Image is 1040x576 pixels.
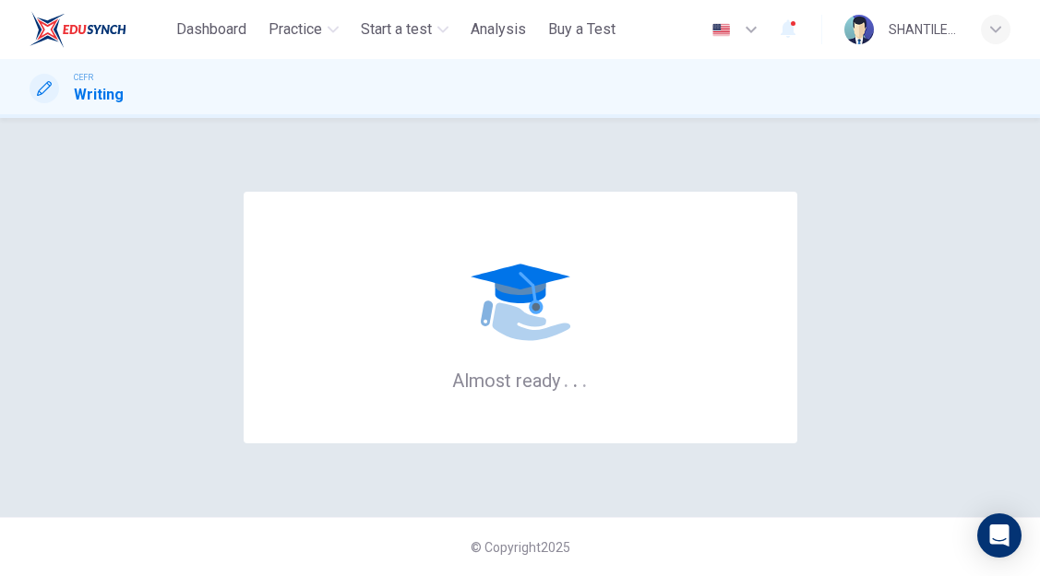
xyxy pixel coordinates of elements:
[541,13,623,46] button: Buy a Test
[176,18,246,41] span: Dashboard
[471,18,526,41] span: Analysis
[463,13,533,46] button: Analysis
[572,363,579,394] h6: .
[30,11,169,48] a: ELTC logo
[548,18,616,41] span: Buy a Test
[710,23,733,37] img: en
[889,18,959,41] div: SHANTILETCUMI A/P SELLAPA
[30,11,126,48] img: ELTC logo
[563,363,569,394] h6: .
[361,18,432,41] span: Start a test
[261,13,346,46] button: Practice
[74,84,124,106] h1: Writing
[269,18,322,41] span: Practice
[844,15,874,44] img: Profile picture
[581,363,588,394] h6: .
[977,513,1022,558] div: Open Intercom Messenger
[353,13,456,46] button: Start a test
[74,71,93,84] span: CEFR
[169,13,254,46] button: Dashboard
[471,540,570,555] span: © Copyright 2025
[452,368,588,392] h6: Almost ready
